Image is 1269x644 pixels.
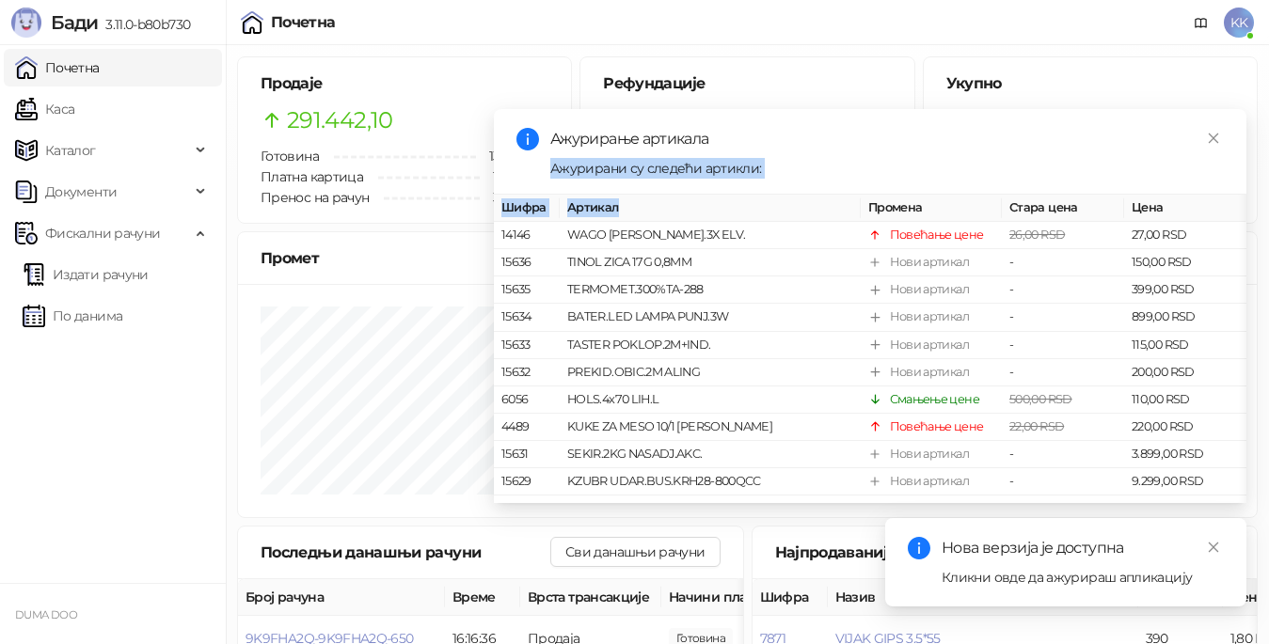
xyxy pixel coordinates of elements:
th: Назив [828,579,1138,616]
span: 3.11.0-b80b730 [98,16,190,33]
td: - [1002,495,1124,523]
div: Нови артикал [890,280,969,299]
h5: Продаје [261,72,548,95]
h5: Укупно [946,72,1234,95]
td: 15631 [494,441,560,468]
div: Ажурирање артикала [550,128,1224,150]
div: Повећање цене [890,226,984,244]
span: 119.610,40 [480,166,549,187]
td: - [1002,441,1124,468]
div: Најпродаваније данас [775,541,1065,564]
th: Промена [861,195,1002,222]
span: 291.442,10 [973,102,1079,138]
div: Промет [261,246,1234,270]
td: 14146 [494,222,560,249]
span: Документи [45,173,117,211]
td: 9.999,00 RSD [1124,495,1246,523]
div: Почетна [271,15,336,30]
th: Број рачуна [238,579,445,616]
div: Последњи данашњи рачуни [261,541,550,564]
td: - [1002,332,1124,359]
span: info-circle [516,128,539,150]
span: 0,00 [629,102,676,138]
span: close [1207,541,1220,554]
span: close [1207,132,1220,145]
td: 15633 [494,332,560,359]
a: Почетна [15,49,100,86]
th: Шифра [494,195,560,222]
td: 15636 [494,249,560,276]
button: Сви данашњи рачуни [550,537,720,567]
td: 4489 [494,414,560,441]
span: 22,00 RSD [1009,419,1064,433]
td: 15635 [494,276,560,304]
td: 150,00 RSD [1124,249,1246,276]
div: Ажурирани су следећи артикли: [550,158,1224,179]
th: Шифра [753,579,828,616]
td: SEKIR.2KG NASADJ.AKC. [560,441,861,468]
h5: Рефундације [603,72,891,95]
th: Начини плаћања [661,579,849,616]
td: BATER.LED LAMPA PUNJ.3W [560,304,861,331]
td: 9.299,00 RSD [1124,468,1246,495]
th: Стара цена [1002,195,1124,222]
td: KZUBR UDAR.BUS.KRH28-800QCC [560,468,861,495]
div: Нови артикал [890,445,969,463]
td: WAGO [PERSON_NAME].3X ELV. [560,222,861,249]
td: 6056 [494,386,560,414]
span: 26,00 RSD [1009,228,1065,242]
small: DUMA DOO [15,608,77,621]
td: KUKE ZA MESO 10/1 [PERSON_NAME] [560,414,861,441]
th: Цена [1124,195,1246,222]
td: TASTER POKLOP.2M+IND. [560,332,861,359]
a: По данима [23,297,122,335]
td: PREKID.OBIC.2M ALING [560,359,861,386]
td: TERMOMET.300%TA-288 [560,276,861,304]
th: Време [445,579,520,616]
span: KK [1224,8,1254,38]
td: 15628 [494,495,560,523]
td: KZUBR KOLICA ZA CO2+FIJOK. [560,495,861,523]
th: Артикал [560,195,861,222]
div: Нови артикал [890,307,969,326]
a: Каса [15,90,74,128]
span: Каталог [45,132,96,169]
span: Фискални рачуни [45,214,160,252]
div: Кликни овде да ажурираш апликацију [942,567,1224,588]
span: 135.394,70 [476,146,549,166]
td: 15629 [494,468,560,495]
span: Бади [51,11,98,34]
td: - [1002,276,1124,304]
td: - [1002,468,1124,495]
td: 200,00 RSD [1124,359,1246,386]
th: Врста трансакције [520,579,661,616]
td: 15634 [494,304,560,331]
div: Нови артикал [890,499,969,518]
td: 220,00 RSD [1124,414,1246,441]
div: Нова верзија је доступна [942,537,1224,559]
div: Смањење цене [890,390,979,409]
span: 291.442,10 [287,102,393,138]
td: TINOL ZICA 17G 0,8MM [560,249,861,276]
td: 15632 [494,359,560,386]
span: info-circle [908,537,930,559]
td: 899,00 RSD [1124,304,1246,331]
td: 115,00 RSD [1124,332,1246,359]
td: 110,00 RSD [1124,386,1246,414]
div: Повећање цене [890,417,984,436]
td: - [1002,359,1124,386]
div: Нови артикал [890,363,969,382]
a: Close [1203,537,1224,558]
div: Нови артикал [890,472,969,491]
a: Документација [1186,8,1216,38]
img: Logo [11,8,41,38]
span: Пренос на рачун [261,189,369,206]
a: Close [1203,128,1224,149]
td: 27,00 RSD [1124,222,1246,249]
td: 399,00 RSD [1124,276,1246,304]
span: 36.437,00 [480,187,548,208]
div: Нови артикал [890,253,969,272]
span: Платна картица [261,168,363,185]
a: Издати рачуни [23,256,149,293]
td: - [1002,249,1124,276]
